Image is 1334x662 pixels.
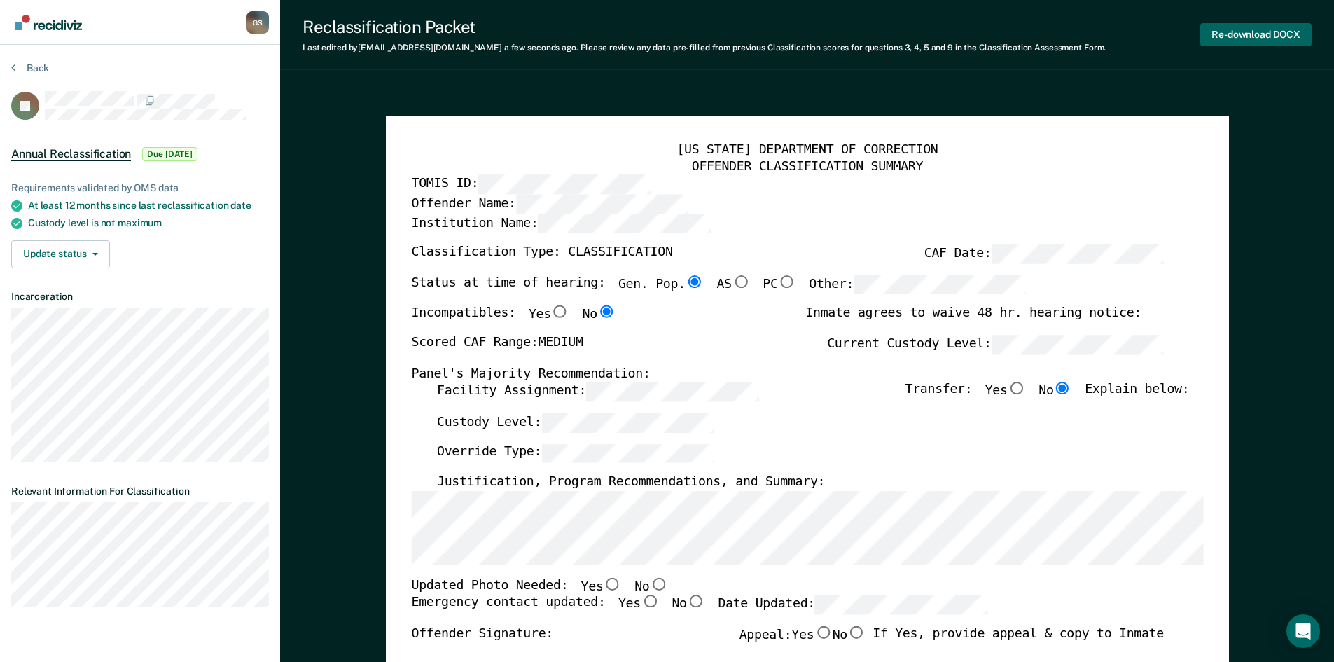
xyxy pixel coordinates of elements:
[1200,23,1312,46] button: Re-download DOCX
[541,413,714,433] input: Custody Level:
[603,577,621,590] input: Yes
[805,305,1164,335] div: Inmate agrees to waive 48 hr. hearing notice: __
[28,200,269,212] div: At least 12 months since last reclassification
[686,595,704,608] input: No
[411,175,651,195] label: TOMIS ID:
[791,626,832,644] label: Yes
[640,595,658,608] input: Yes
[618,595,658,615] label: Yes
[230,200,251,211] span: date
[303,17,1106,37] div: Reclassification Packet
[991,244,1163,264] input: CAF Date:
[739,626,866,656] label: Appeal:
[303,43,1106,53] div: Last edited by [EMAIL_ADDRESS][DOMAIN_NAME] . Please review any data pre-filled from previous Cla...
[436,382,758,402] label: Facility Assignment:
[411,275,1026,306] div: Status at time of hearing:
[809,275,1026,295] label: Other:
[411,214,710,233] label: Institution Name:
[1038,382,1072,402] label: No
[246,11,269,34] button: Profile dropdown button
[541,443,714,463] input: Override Type:
[763,275,796,295] label: PC
[991,335,1163,354] input: Current Custody Level:
[411,305,616,335] div: Incompatibles:
[985,382,1025,402] label: Yes
[685,275,703,288] input: Gen. Pop.
[1286,614,1320,648] div: Open Intercom Messenger
[672,595,705,615] label: No
[11,62,49,74] button: Back
[538,214,710,233] input: Institution Name:
[28,217,269,229] div: Custody level is not
[411,366,1163,382] div: Panel's Majority Recommendation:
[246,11,269,34] div: G S
[11,485,269,497] dt: Relevant Information For Classification
[436,443,714,463] label: Override Type:
[411,142,1203,159] div: [US_STATE] DEPARTMENT OF CORRECTION
[478,175,651,195] input: TOMIS ID:
[777,275,795,288] input: PC
[550,305,569,318] input: Yes
[411,244,672,264] label: Classification Type: CLASSIFICATION
[11,147,131,161] span: Annual Reclassification
[411,335,583,354] label: Scored CAF Range: MEDIUM
[436,474,824,491] label: Justification, Program Recommendations, and Summary:
[11,182,269,194] div: Requirements validated by OMS data
[11,240,110,268] button: Update status
[832,626,866,644] label: No
[11,291,269,303] dt: Incarceration
[411,595,987,626] div: Emergency contact updated:
[597,305,615,318] input: No
[718,595,987,615] label: Date Updated:
[528,305,569,324] label: Yes
[411,577,667,595] div: Updated Photo Needed:
[15,15,82,30] img: Recidiviz
[634,577,668,595] label: No
[581,577,621,595] label: Yes
[716,275,750,295] label: AS
[814,626,832,639] input: Yes
[142,147,197,161] span: Due [DATE]
[731,275,749,288] input: AS
[118,217,162,228] span: maximum
[847,626,866,639] input: No
[504,43,576,53] span: a few seconds ago
[586,382,758,402] input: Facility Assignment:
[582,305,616,324] label: No
[411,195,688,214] label: Offender Name:
[814,595,987,615] input: Date Updated:
[411,158,1203,175] div: OFFENDER CLASSIFICATION SUMMARY
[905,382,1189,413] div: Transfer: Explain below:
[436,413,714,433] label: Custody Level:
[515,195,688,214] input: Offender Name:
[854,275,1026,295] input: Other:
[1007,382,1025,395] input: Yes
[1053,382,1071,395] input: No
[649,577,667,590] input: No
[924,244,1163,264] label: CAF Date:
[618,275,703,295] label: Gen. Pop.
[827,335,1164,354] label: Current Custody Level:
